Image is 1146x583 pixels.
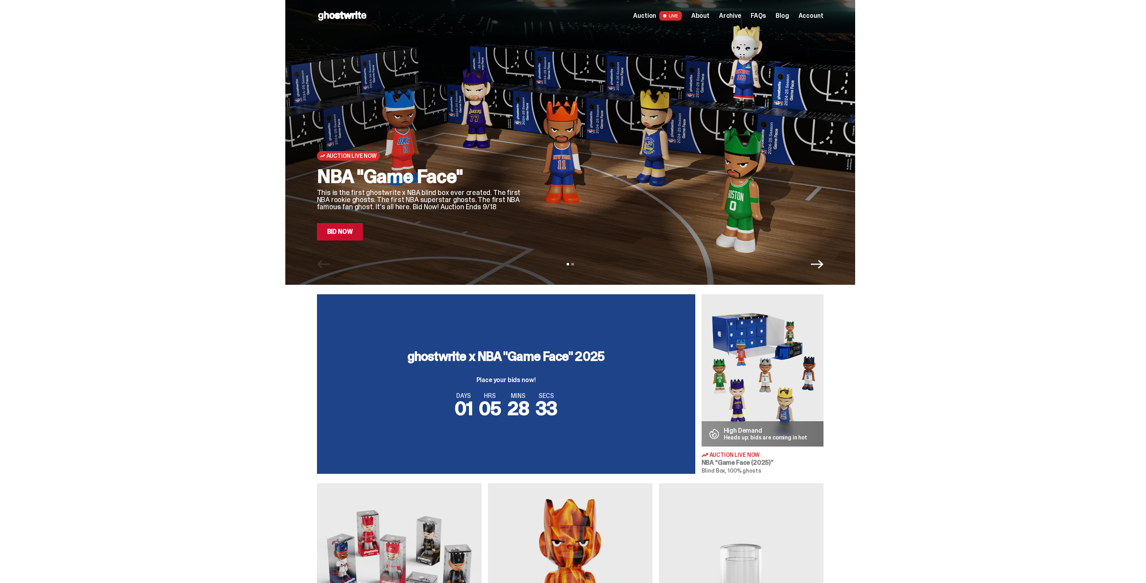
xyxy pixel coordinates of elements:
[507,396,529,421] span: 28
[479,393,501,399] span: HRS
[702,460,823,466] h3: NBA “Game Face (2025)”
[702,294,823,447] img: Game Face (2025)
[317,189,523,210] p: This is the first ghostwrite x NBA blind box ever created. The first NBA rookie ghosts. The first...
[633,13,656,19] span: Auction
[567,263,569,265] button: View slide 1
[326,153,377,159] span: Auction Live Now
[751,13,766,19] a: FAQs
[535,393,558,399] span: SECS
[455,396,473,421] span: 01
[408,377,605,383] p: Place your bids now!
[702,467,727,474] span: Blind Box,
[535,396,558,421] span: 33
[799,13,823,19] a: Account
[719,13,741,19] a: Archive
[408,350,605,363] h3: ghostwrite x NBA "Game Face" 2025
[455,393,473,399] span: DAYS
[659,11,682,21] span: LIVE
[776,13,789,19] a: Blog
[702,294,823,474] a: Game Face (2025) High Demand Heads up: bids are coming in hot Auction Live Now
[633,11,681,21] a: Auction LIVE
[317,167,523,186] h2: NBA "Game Face"
[724,435,808,440] p: Heads up: bids are coming in hot
[317,223,363,240] a: Bid Now
[571,263,574,265] button: View slide 2
[479,396,501,421] span: 05
[811,258,823,271] button: Next
[507,393,529,399] span: MINS
[691,13,710,19] a: About
[728,467,761,474] span: 100% ghosts
[724,428,808,434] p: High Demand
[710,452,760,458] span: Auction Live Now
